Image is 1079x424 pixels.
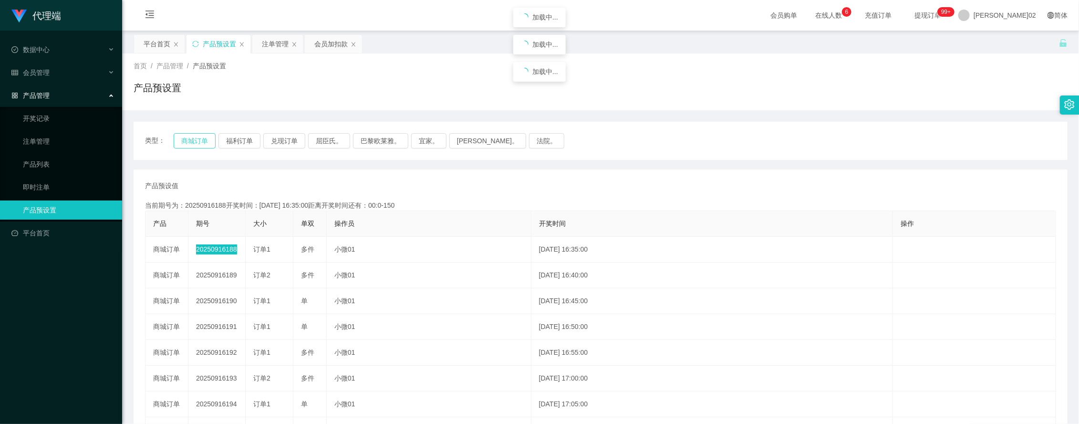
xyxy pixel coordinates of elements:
[11,10,27,23] img: logo.9652507e.png
[314,35,348,53] div: 会员加扣款
[327,263,531,288] td: 小微01
[23,201,114,220] a: 产品预设置
[531,237,893,263] td: [DATE] 16:35:00
[449,133,526,148] button: [PERSON_NAME]。
[134,62,147,70] span: 首页
[253,245,270,253] span: 订单1
[188,237,246,263] td: 20250916188
[193,62,226,70] span: 产品预设置
[531,288,893,314] td: [DATE] 16:45:00
[532,41,558,48] span: 加载中...
[532,68,558,75] span: 加载中...
[327,237,531,263] td: 小微01
[914,11,941,19] font: 提现订单
[529,133,564,148] button: 法院。
[1048,12,1054,19] i: 图标： global
[187,62,189,70] span: /
[815,11,842,19] font: 在线人数
[411,133,446,148] button: 宜家。
[253,374,270,382] span: 订单2
[23,109,114,128] a: 开奖记录
[11,11,61,19] a: 代理端
[327,366,531,392] td: 小微01
[188,314,246,340] td: 20250916191
[865,11,892,19] font: 充值订单
[188,288,246,314] td: 20250916190
[145,340,188,366] td: 商城订单
[218,133,260,148] button: 福利订单
[188,263,246,288] td: 20250916189
[145,263,188,288] td: 商城订单
[291,42,297,47] i: 图标： 关闭
[253,271,270,279] span: 订单2
[301,349,314,356] span: 多件
[11,69,18,76] i: 图标： table
[531,340,893,366] td: [DATE] 16:55:00
[301,374,314,382] span: 多件
[174,133,216,148] button: 商城订单
[145,181,178,191] span: 产品预设值
[521,68,529,75] i: icon: loading
[539,220,566,227] span: 开奖时间
[301,245,314,253] span: 多件
[531,392,893,417] td: [DATE] 17:05:00
[531,366,893,392] td: [DATE] 17:00:00
[521,13,529,21] i: icon: loading
[301,220,314,227] span: 单双
[188,366,246,392] td: 20250916193
[32,0,61,31] h1: 代理端
[263,133,305,148] button: 兑现订单
[153,220,166,227] span: 产品
[145,237,188,263] td: 商城订单
[301,271,314,279] span: 多件
[845,7,849,17] p: 6
[134,81,181,95] h1: 产品预设置
[532,13,558,21] span: 加载中...
[151,62,153,70] span: /
[334,220,354,227] span: 操作员
[196,220,209,227] span: 期号
[253,400,270,408] span: 订单1
[11,92,18,99] i: 图标： AppStore-O
[351,42,356,47] i: 图标： 关闭
[11,46,18,53] i: 图标： check-circle-o
[253,297,270,305] span: 订单1
[188,340,246,366] td: 20250916192
[327,288,531,314] td: 小微01
[145,133,174,148] span: 类型：
[23,92,50,99] font: 产品管理
[145,288,188,314] td: 商城订单
[23,46,50,53] font: 数据中心
[253,349,270,356] span: 订单1
[203,35,236,53] div: 产品预设置
[188,392,246,417] td: 20250916194
[901,220,914,227] span: 操作
[23,69,50,76] font: 会员管理
[353,133,408,148] button: 巴黎欧莱雅。
[327,314,531,340] td: 小微01
[145,366,188,392] td: 商城订单
[192,41,199,47] i: 图标: sync
[11,223,114,243] a: 图标： 仪表板平台首页
[1059,39,1068,47] i: 图标： 解锁
[134,0,166,31] i: 图标： menu-fold
[145,201,1056,211] div: 当前期号为：20250916188开奖时间：[DATE] 16:35:00距离开奖时间还有：00:0-150
[239,42,245,47] i: 图标： 关闭
[301,323,308,330] span: 单
[253,323,270,330] span: 订单1
[937,7,954,17] sup: 1210
[842,7,851,17] sup: 6
[1064,99,1075,110] i: 图标： 设置
[144,35,170,53] div: 平台首页
[173,42,179,47] i: 图标： 关闭
[253,220,267,227] span: 大小
[156,62,183,70] span: 产品管理
[327,392,531,417] td: 小微01
[308,133,350,148] button: 屈臣氏。
[23,155,114,174] a: 产品列表
[327,340,531,366] td: 小微01
[531,314,893,340] td: [DATE] 16:50:00
[301,400,308,408] span: 单
[521,41,529,48] i: icon: loading
[145,392,188,417] td: 商城订单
